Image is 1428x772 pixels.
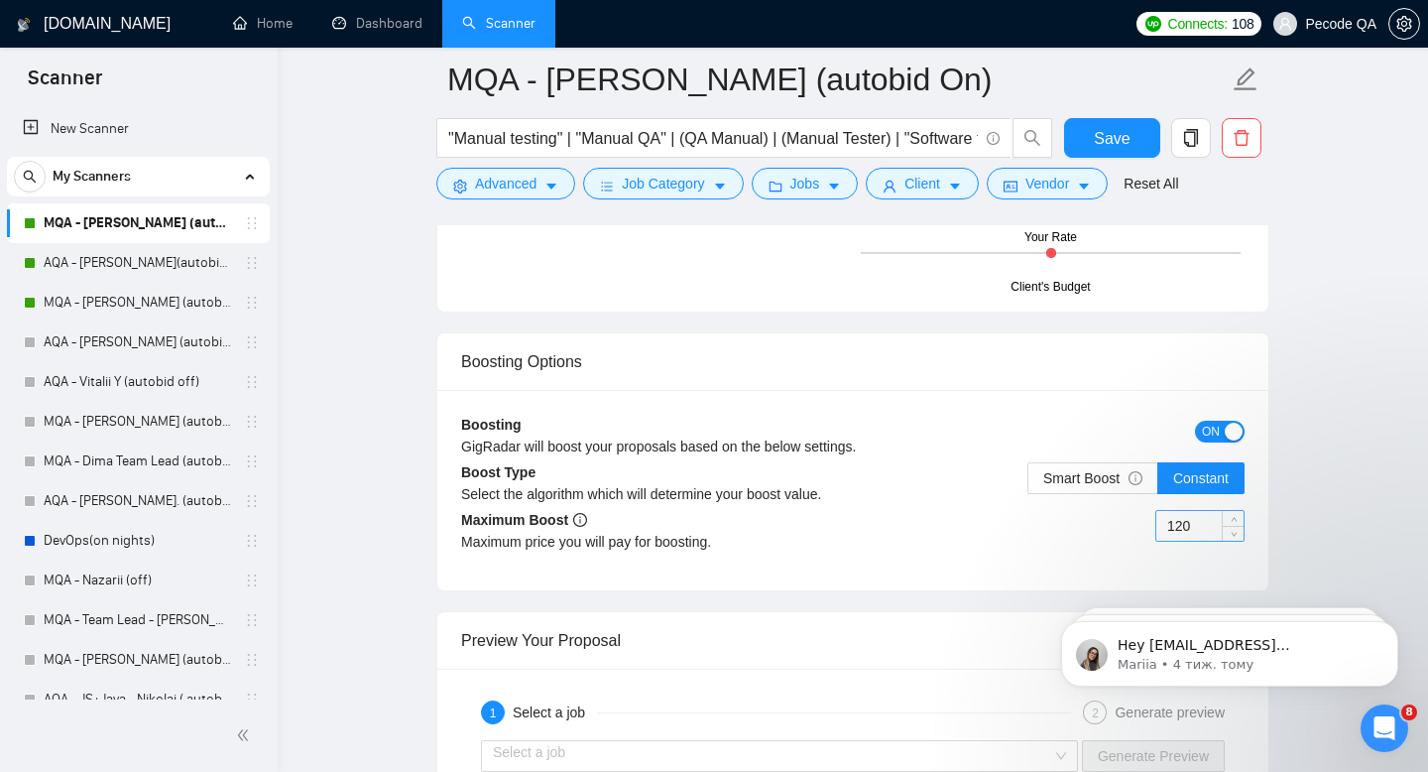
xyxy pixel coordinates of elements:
[244,295,260,311] span: holder
[1082,740,1225,772] button: Generate Preview
[44,442,232,481] a: MQA - Dima Team Lead (autobid on)
[1228,514,1240,526] span: up
[490,707,497,720] span: 1
[244,493,260,509] span: holder
[12,64,118,105] span: Scanner
[1064,118,1160,158] button: Save
[1389,16,1419,32] span: setting
[1043,470,1142,486] span: Smart Boost
[1013,129,1051,147] span: search
[1077,179,1091,193] span: caret-down
[453,179,467,193] span: setting
[513,701,597,724] div: Select a job
[904,173,940,194] span: Client
[1278,17,1292,31] span: user
[44,680,232,719] a: AQA - JS+Java - Nikolai ( autobid off)
[44,481,232,521] a: AQA - [PERSON_NAME]. (autobid off day)
[1094,126,1130,151] span: Save
[1124,173,1178,194] a: Reset All
[622,173,704,194] span: Job Category
[1024,228,1077,247] div: Your Rate
[1025,173,1069,194] span: Vendor
[1168,13,1228,35] span: Connects:
[447,55,1229,104] input: Scanner name...
[1232,13,1253,35] span: 108
[769,179,782,193] span: folder
[44,402,232,442] a: MQA - [PERSON_NAME] (autobid off )
[1012,118,1052,158] button: search
[790,173,820,194] span: Jobs
[244,414,260,430] span: holder
[332,15,422,32] a: dashboardDashboard
[987,168,1108,199] button: idcardVendorcaret-down
[1223,129,1260,147] span: delete
[1145,16,1161,32] img: upwork-logo.png
[1092,707,1099,720] span: 2
[461,483,853,505] div: Select the algorithm which will determine your boost value.
[244,692,260,708] span: holder
[7,109,270,149] li: New Scanner
[827,179,841,193] span: caret-down
[1361,705,1408,752] iframe: Intercom live chat
[244,215,260,231] span: holder
[15,170,45,184] span: search
[86,76,342,94] p: Message from Mariia, sent 4 тиж. тому
[1004,179,1017,193] span: idcard
[244,453,260,469] span: holder
[1172,129,1210,147] span: copy
[23,109,254,149] a: New Scanner
[14,161,46,193] button: search
[583,168,743,199] button: barsJob Categorycaret-down
[1233,66,1258,92] span: edit
[44,362,232,402] a: AQA - Vitalii Y (autobid off)
[461,512,587,528] b: Maximum Boost
[44,521,232,561] a: DevOps(on nights)
[244,573,260,588] span: holder
[462,15,535,32] a: searchScanner
[436,168,575,199] button: settingAdvancedcaret-down
[86,58,341,329] span: Hey [EMAIL_ADDRESS][DOMAIN_NAME], Looks like your Upwork agency Pecode ran out of connects. We re...
[1011,278,1090,297] div: Client's Budget
[44,322,232,362] a: AQA - [PERSON_NAME] (autobid off)
[44,283,232,322] a: MQA - [PERSON_NAME] (autobid on)
[461,436,1049,457] div: GigRadar will boost your proposals based on the below settings.
[1173,470,1229,486] span: Constant
[1031,579,1428,718] iframe: Intercom notifications повідомлення
[1222,511,1244,526] span: Increase Value
[17,9,31,41] img: logo
[1222,526,1244,541] span: Decrease Value
[461,333,1245,390] div: Boosting Options
[244,255,260,271] span: holder
[44,561,232,600] a: MQA - Nazarii (off)
[244,652,260,668] span: holder
[1171,118,1211,158] button: copy
[244,533,260,549] span: holder
[544,179,558,193] span: caret-down
[573,513,587,527] span: info-circle
[987,132,1000,145] span: info-circle
[461,417,522,433] b: Boosting
[713,179,727,193] span: caret-down
[461,612,1245,669] div: Preview Your Proposal
[1401,705,1417,720] span: 8
[1388,16,1420,32] a: setting
[1388,8,1420,40] button: setting
[236,725,256,745] span: double-left
[600,179,614,193] span: bars
[1228,528,1240,540] span: down
[448,126,978,151] input: Search Freelance Jobs...
[244,612,260,628] span: holder
[1222,118,1261,158] button: delete
[53,157,131,196] span: My Scanners
[244,334,260,350] span: holder
[44,640,232,680] a: MQA - [PERSON_NAME] (autobid off)
[244,374,260,390] span: holder
[866,168,979,199] button: userClientcaret-down
[883,179,896,193] span: user
[44,243,232,283] a: AQA - [PERSON_NAME](autobid on) (Copy of Polina's)
[752,168,859,199] button: folderJobscaret-down
[44,600,232,640] a: MQA - Team Lead - [PERSON_NAME] (autobid night off) (28.03)
[475,173,536,194] span: Advanced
